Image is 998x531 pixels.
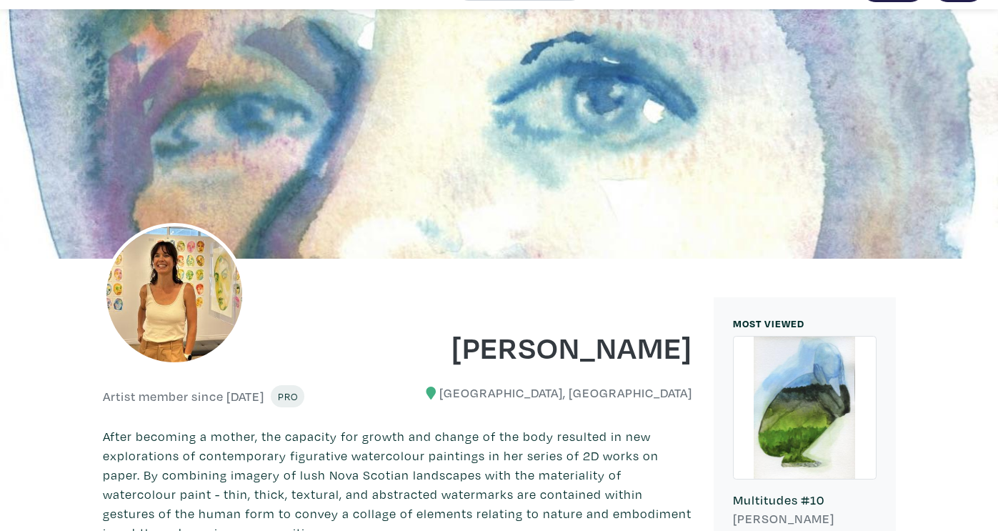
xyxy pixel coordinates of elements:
[277,389,298,403] span: Pro
[408,327,692,366] h1: [PERSON_NAME]
[733,492,877,508] h6: Multitudes #10
[733,511,877,527] h6: [PERSON_NAME]
[733,317,804,330] small: MOST VIEWED
[103,389,264,405] h6: Artist member since [DATE]
[103,223,246,366] img: phpThumb.php
[408,385,692,401] h6: [GEOGRAPHIC_DATA], [GEOGRAPHIC_DATA]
